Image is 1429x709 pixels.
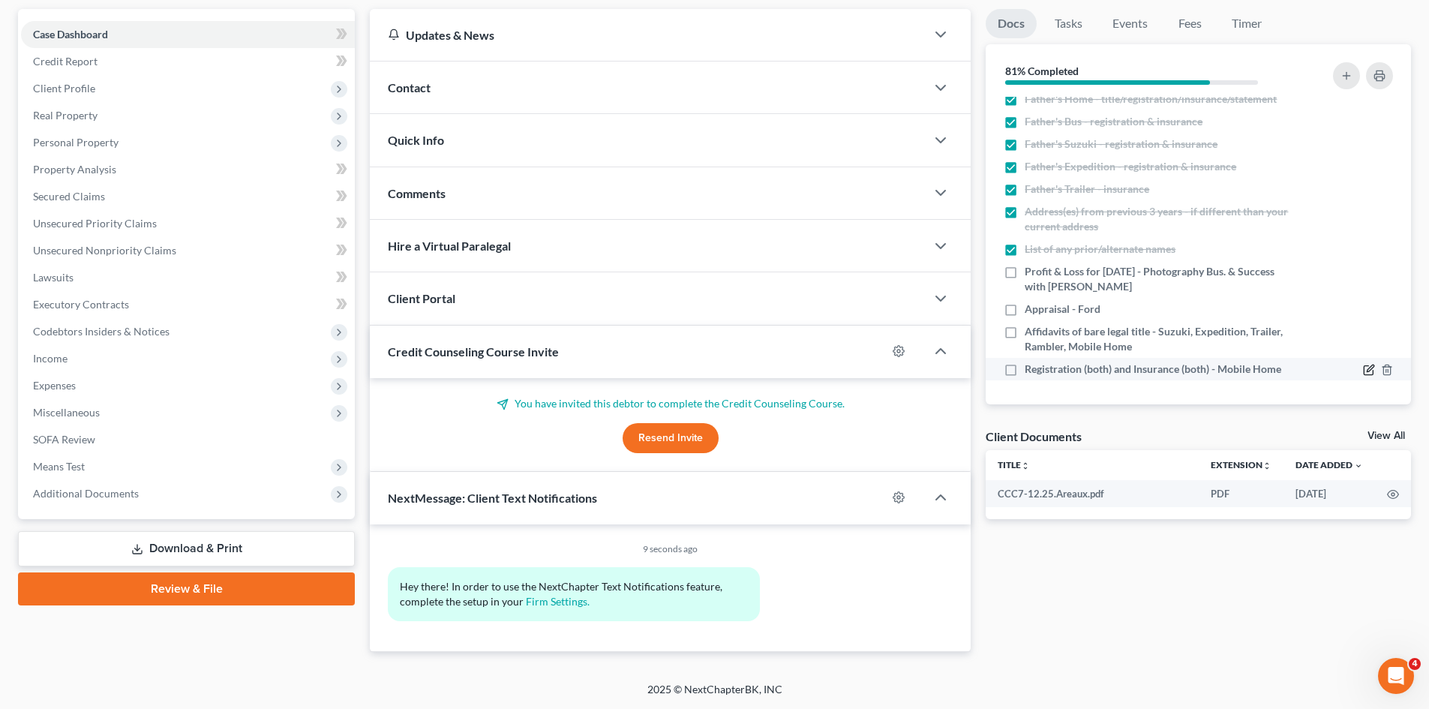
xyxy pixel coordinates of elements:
[287,682,1142,709] div: 2025 © NextChapterBK, INC
[21,210,355,237] a: Unsecured Priority Claims
[1025,264,1292,294] span: Profit & Loss for [DATE] - Photography Bus. & Success with [PERSON_NAME]
[526,595,590,608] a: Firm Settings.
[21,291,355,318] a: Executory Contracts
[1021,461,1030,470] i: unfold_more
[33,460,85,473] span: Means Test
[388,542,953,555] div: 9 seconds ago
[33,487,139,500] span: Additional Documents
[33,298,129,311] span: Executory Contracts
[33,433,95,446] span: SOFA Review
[400,580,725,608] span: Hey there! In order to use the NextChapter Text Notifications feature, complete the setup in your
[1025,92,1277,107] span: Father's Home - title/registration/insurance/statement
[1409,658,1421,670] span: 4
[21,237,355,264] a: Unsecured Nonpriority Claims
[33,190,105,203] span: Secured Claims
[1211,459,1271,470] a: Extensionunfold_more
[21,48,355,75] a: Credit Report
[986,9,1037,38] a: Docs
[33,163,116,176] span: Property Analysis
[388,344,559,359] span: Credit Counseling Course Invite
[33,325,170,338] span: Codebtors Insiders & Notices
[1100,9,1160,38] a: Events
[21,264,355,291] a: Lawsuits
[21,21,355,48] a: Case Dashboard
[21,426,355,453] a: SOFA Review
[388,239,511,253] span: Hire a Virtual Paralegal
[986,428,1082,444] div: Client Documents
[33,55,98,68] span: Credit Report
[1025,362,1281,377] span: Registration (both) and Insurance (both) - Mobile Home
[1025,159,1236,174] span: Father's Expedition - registration & insurance
[33,271,74,284] span: Lawsuits
[623,423,719,453] button: Resend Invite
[1043,9,1094,38] a: Tasks
[1005,65,1079,77] strong: 81% Completed
[986,480,1199,507] td: CCC7-12.25.Areaux.pdf
[1025,114,1202,129] span: Father's Bus - registration & insurance
[33,109,98,122] span: Real Property
[388,491,597,505] span: NextMessage: Client Text Notifications
[18,572,355,605] a: Review & File
[1025,302,1100,317] span: Appraisal - Ford
[1367,431,1405,441] a: View All
[33,406,100,419] span: Miscellaneous
[388,186,446,200] span: Comments
[21,183,355,210] a: Secured Claims
[33,82,95,95] span: Client Profile
[1354,461,1363,470] i: expand_more
[1025,324,1292,354] span: Affidavits of bare legal title - Suzuki, Expedition, Trailer, Rambler, Mobile Home
[1220,9,1274,38] a: Timer
[1025,242,1175,257] span: List of any prior/alternate names
[33,244,176,257] span: Unsecured Nonpriority Claims
[1262,461,1271,470] i: unfold_more
[33,28,108,41] span: Case Dashboard
[1025,182,1149,197] span: Father's Trailer - insurance
[388,80,431,95] span: Contact
[388,27,908,43] div: Updates & News
[388,396,953,411] p: You have invited this debtor to complete the Credit Counseling Course.
[18,531,355,566] a: Download & Print
[33,352,68,365] span: Income
[1295,459,1363,470] a: Date Added expand_more
[1199,480,1283,507] td: PDF
[33,217,157,230] span: Unsecured Priority Claims
[1025,137,1217,152] span: Father's Suzuki - registration & insurance
[998,459,1030,470] a: Titleunfold_more
[33,136,119,149] span: Personal Property
[33,379,76,392] span: Expenses
[21,156,355,183] a: Property Analysis
[1025,204,1292,234] span: Address(es) from previous 3 years - if different than your current address
[388,133,444,147] span: Quick Info
[1283,480,1375,507] td: [DATE]
[388,291,455,305] span: Client Portal
[1378,658,1414,694] iframe: Intercom live chat
[1166,9,1214,38] a: Fees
